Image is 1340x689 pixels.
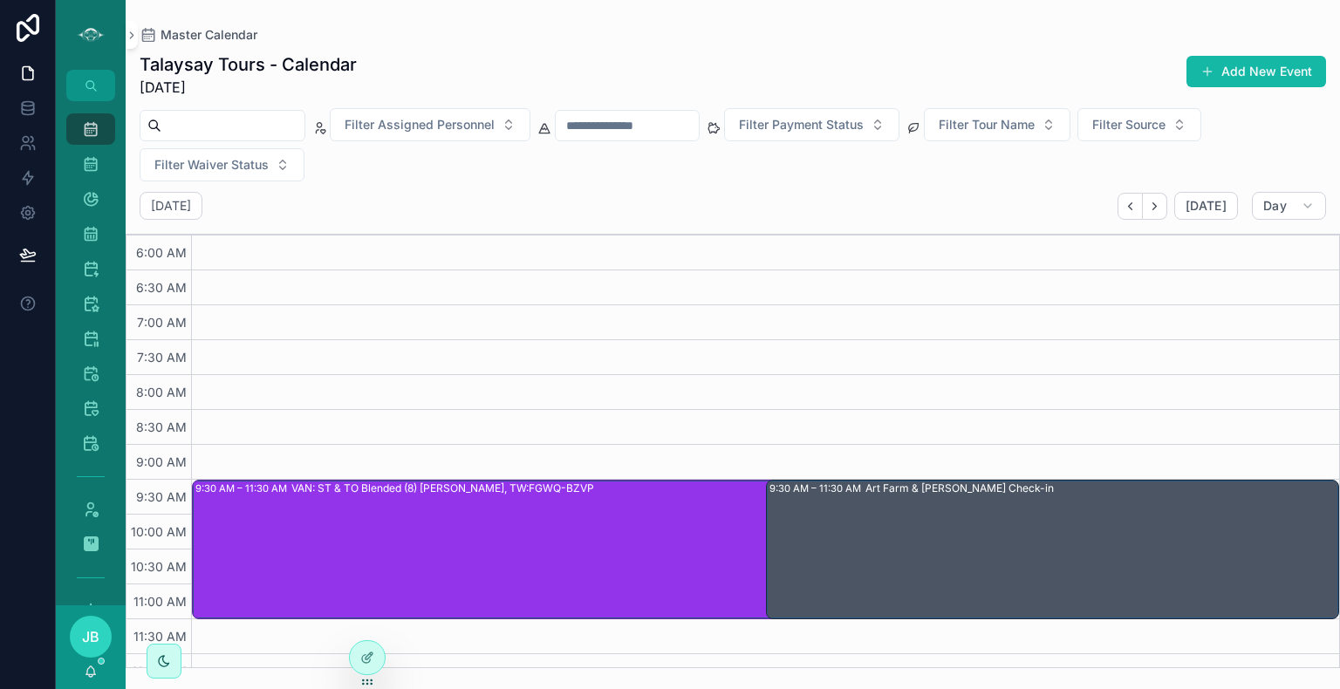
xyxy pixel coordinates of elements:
div: 9:30 AM – 11:30 AM [769,480,865,497]
span: 12:00 PM [127,664,191,679]
span: 8:30 AM [132,420,191,434]
span: 6:00 AM [132,245,191,260]
span: 8:00 AM [132,385,191,399]
span: JB [82,626,99,647]
span: Filter Tour Name [939,116,1035,133]
div: VAN: ST & TO Blended (8) [PERSON_NAME], TW:FGWQ-BZVP [291,481,594,495]
span: 10:00 AM [126,524,191,539]
span: Filter Source [1092,116,1166,133]
button: Back [1118,193,1143,220]
button: Select Button [140,148,304,181]
span: [DATE] [140,77,357,98]
span: Filter Waiver Status [154,156,269,174]
button: Add New Event [1186,56,1326,87]
button: [DATE] [1174,192,1238,220]
span: 9:30 AM [132,489,191,504]
div: scrollable content [56,101,126,605]
span: Filter Assigned Personnel [345,116,495,133]
span: [DATE] [1186,198,1227,214]
div: Art Farm & [PERSON_NAME] Check-in [865,481,1054,495]
img: App logo [77,21,105,49]
span: 6:30 AM [132,280,191,295]
span: 9:00 AM [132,454,191,469]
span: 11:00 AM [129,594,191,609]
span: 7:00 AM [133,315,191,330]
button: Day [1252,192,1326,220]
span: 11:30 AM [129,629,191,644]
button: Next [1143,193,1167,220]
span: 7:30 AM [133,350,191,365]
div: 9:30 AM – 11:30 AMVAN: ST & TO Blended (8) [PERSON_NAME], TW:FGWQ-BZVP [193,481,1166,618]
div: 9:30 AM – 11:30 AMArt Farm & [PERSON_NAME] Check-in [767,481,1339,618]
span: Filter Payment Status [739,116,864,133]
span: Day [1263,198,1287,214]
button: Select Button [724,108,899,141]
button: Select Button [924,108,1070,141]
h2: [DATE] [151,197,191,215]
button: Select Button [1077,108,1201,141]
button: Select Button [330,108,530,141]
span: Master Calendar [161,26,257,44]
a: Master Calendar [140,26,257,44]
h1: Talaysay Tours - Calendar [140,52,357,77]
span: 10:30 AM [126,559,191,574]
div: 9:30 AM – 11:30 AM [195,480,291,497]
